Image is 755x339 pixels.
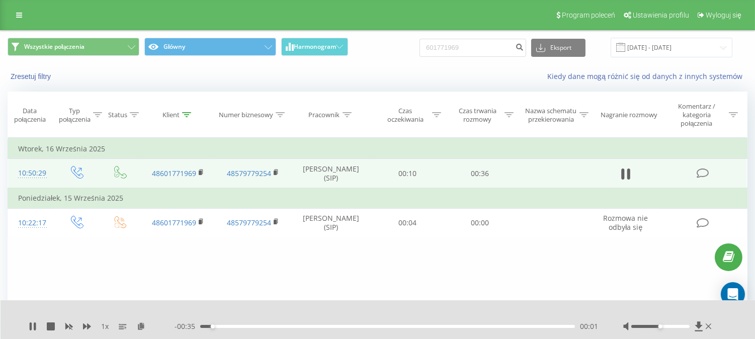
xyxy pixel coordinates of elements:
span: Program poleceń [562,11,615,19]
div: Accessibility label [658,324,662,328]
button: Główny [144,38,276,56]
input: Wyszukiwanie według numeru [420,39,526,57]
td: 00:00 [444,208,516,237]
button: Zresetuj filtry [8,72,56,81]
span: Harmonogram [294,43,336,50]
div: 10:22:17 [18,213,44,233]
a: 48579779254 [227,168,271,178]
span: 1 x [101,321,109,331]
a: 48601771969 [152,168,196,178]
span: Wszystkie połączenia [24,43,85,51]
span: Ustawienia profilu [633,11,689,19]
div: Numer biznesowy [219,111,273,119]
div: Data połączenia [8,107,51,124]
td: 00:10 [372,159,444,189]
div: Open Intercom Messenger [721,282,745,306]
td: Poniedziałek, 15 Września 2025 [8,188,747,208]
div: Status [108,111,127,119]
a: Kiedy dane mogą różnić się od danych z innych systemów [547,71,747,81]
button: Eksport [531,39,585,57]
span: - 00:35 [175,321,200,331]
div: Komentarz / kategoria połączenia [667,102,726,128]
div: Czas oczekiwania [381,107,430,124]
td: [PERSON_NAME] (SIP) [291,208,372,237]
td: 00:04 [372,208,444,237]
td: [PERSON_NAME] (SIP) [291,159,372,189]
div: Nazwa schematu przekierowania [525,107,577,124]
div: Pracownik [309,111,340,119]
button: Wszystkie połączenia [8,38,139,56]
div: Klient [162,111,180,119]
div: Nagranie rozmowy [601,111,657,119]
a: 48601771969 [152,218,196,227]
div: Czas trwania rozmowy [453,107,502,124]
button: Harmonogram [281,38,348,56]
span: Rozmowa nie odbyła się [603,213,648,232]
div: Typ połączenia [59,107,91,124]
span: Wyloguj się [706,11,741,19]
span: 00:01 [580,321,598,331]
div: 10:50:29 [18,163,44,183]
div: Accessibility label [211,324,215,328]
a: 48579779254 [227,218,271,227]
td: Wtorek, 16 Września 2025 [8,139,747,159]
td: 00:36 [444,159,516,189]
